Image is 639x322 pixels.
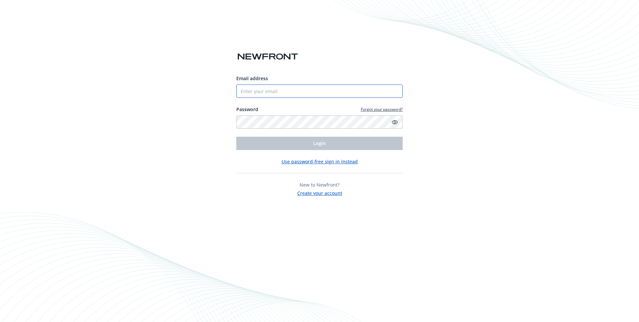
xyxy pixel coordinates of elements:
[361,106,403,112] a: Forgot your password?
[236,106,258,113] label: Password
[391,118,399,126] a: Show password
[236,84,403,98] input: Enter your email
[236,51,299,63] img: Newfront logo
[236,75,268,81] span: Email address
[282,158,358,165] button: Use password-free sign in instead
[236,115,403,129] input: Enter your password
[297,188,342,197] button: Create your account
[300,182,339,188] span: New to Newfront?
[313,140,326,146] span: Login
[236,137,403,150] button: Login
